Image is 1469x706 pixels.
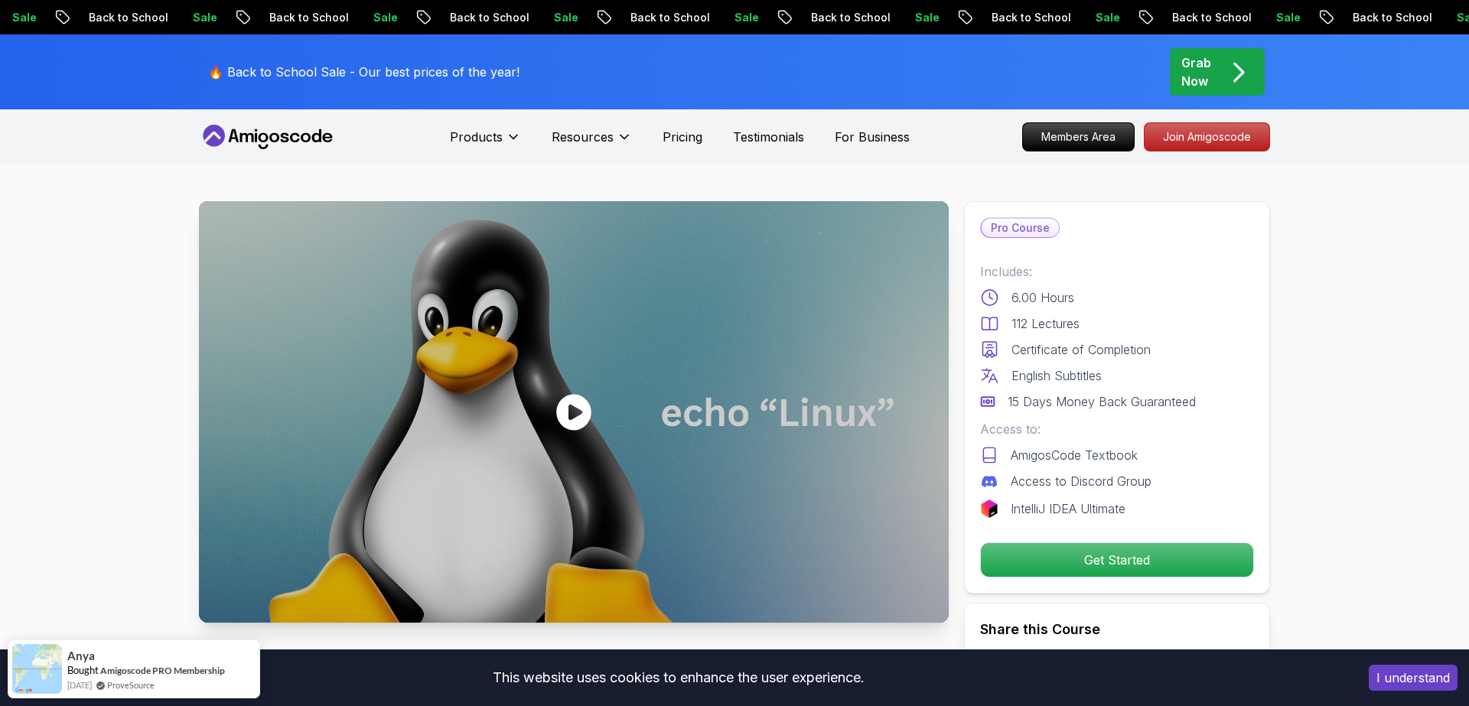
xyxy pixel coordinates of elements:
a: Testimonials [733,128,804,146]
p: Sale [350,10,399,25]
p: Resources [552,128,614,146]
button: Resources [552,128,632,158]
p: Access to: [980,420,1254,438]
p: Sale [712,10,761,25]
p: IntelliJ IDEA Ultimate [1011,499,1125,518]
a: For Business [835,128,910,146]
p: Get Started [981,543,1253,577]
p: Back to School [66,10,170,25]
p: Sale [170,10,219,25]
p: 🔥 Back to School Sale - Our best prices of the year! [208,63,520,81]
p: 112 Lectures [1011,314,1080,333]
img: provesource social proof notification image [12,644,62,694]
span: [DATE] [67,678,92,691]
a: ProveSource [107,678,155,691]
button: Products [450,128,521,158]
a: Amigoscode PRO Membership [100,665,225,676]
p: Members Area [1023,123,1134,151]
a: Pricing [663,128,702,146]
p: Sale [892,10,941,25]
div: This website uses cookies to enhance the user experience. [11,661,1346,695]
p: Back to School [788,10,892,25]
p: Sale [1073,10,1122,25]
span: Anya [67,649,95,662]
p: Back to School [607,10,712,25]
p: AmigosCode Textbook [1011,446,1138,464]
p: Grab Now [1181,54,1211,90]
p: Back to School [1330,10,1434,25]
p: Back to School [1149,10,1253,25]
span: Bought [67,664,99,676]
p: Back to School [427,10,531,25]
button: Get Started [980,542,1254,577]
p: English Subtitles [1011,366,1102,385]
p: Products [450,128,503,146]
p: Access to Discord Group [1011,472,1151,490]
p: 15 Days Money Back Guaranteed [1008,392,1196,411]
h2: Share this Course [980,619,1254,640]
a: Join Amigoscode [1144,122,1270,151]
p: Certificate of Completion [1011,340,1151,359]
p: Pro Course [982,219,1059,237]
img: jetbrains logo [980,499,998,518]
a: Members Area [1022,122,1135,151]
p: 6.00 Hours [1011,288,1074,307]
p: Back to School [246,10,350,25]
p: Back to School [969,10,1073,25]
p: Sale [1253,10,1302,25]
p: Includes: [980,262,1254,281]
h1: Linux Fundamentals [199,644,575,675]
p: Sale [531,10,580,25]
p: Join Amigoscode [1145,123,1269,151]
button: Accept cookies [1369,665,1458,691]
